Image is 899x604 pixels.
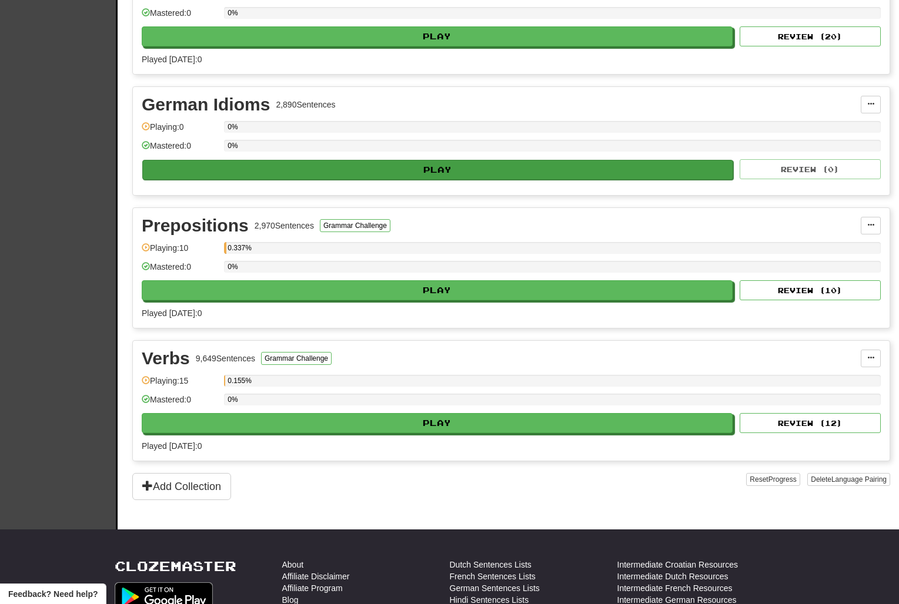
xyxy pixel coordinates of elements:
[142,26,733,46] button: Play
[450,559,532,571] a: Dutch Sentences Lists
[320,219,390,232] button: Grammar Challenge
[617,559,738,571] a: Intermediate Croatian Resources
[142,394,218,413] div: Mastered: 0
[142,96,270,113] div: German Idioms
[740,413,881,433] button: Review (12)
[8,588,98,600] span: Open feedback widget
[142,217,249,234] div: Prepositions
[132,473,231,500] button: Add Collection
[142,160,733,180] button: Play
[450,582,540,594] a: German Sentences Lists
[142,413,733,433] button: Play
[740,26,881,46] button: Review (20)
[142,350,190,367] div: Verbs
[142,261,218,280] div: Mastered: 0
[282,571,350,582] a: Affiliate Disclaimer
[807,473,890,486] button: DeleteLanguage Pairing
[261,352,332,365] button: Grammar Challenge
[196,353,255,364] div: 9,649 Sentences
[142,55,202,64] span: Played [DATE]: 0
[142,280,733,300] button: Play
[142,242,218,261] div: Playing: 10
[142,121,218,140] div: Playing: 0
[740,280,881,300] button: Review (10)
[142,308,202,318] span: Played [DATE]: 0
[617,571,728,582] a: Intermediate Dutch Resources
[450,571,536,582] a: French Sentences Lists
[617,582,733,594] a: Intermediate French Resources
[831,475,887,484] span: Language Pairing
[255,220,314,231] div: 2,970 Sentences
[142,7,218,26] div: Mastered: 0
[142,140,218,159] div: Mastered: 0
[282,582,343,594] a: Affiliate Program
[142,375,218,394] div: Playing: 15
[282,559,304,571] a: About
[276,99,335,110] div: 2,890 Sentences
[142,441,202,451] span: Played [DATE]: 0
[746,473,800,486] button: ResetProgress
[740,159,881,179] button: Review (0)
[115,559,236,573] a: Clozemaster
[768,475,797,484] span: Progress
